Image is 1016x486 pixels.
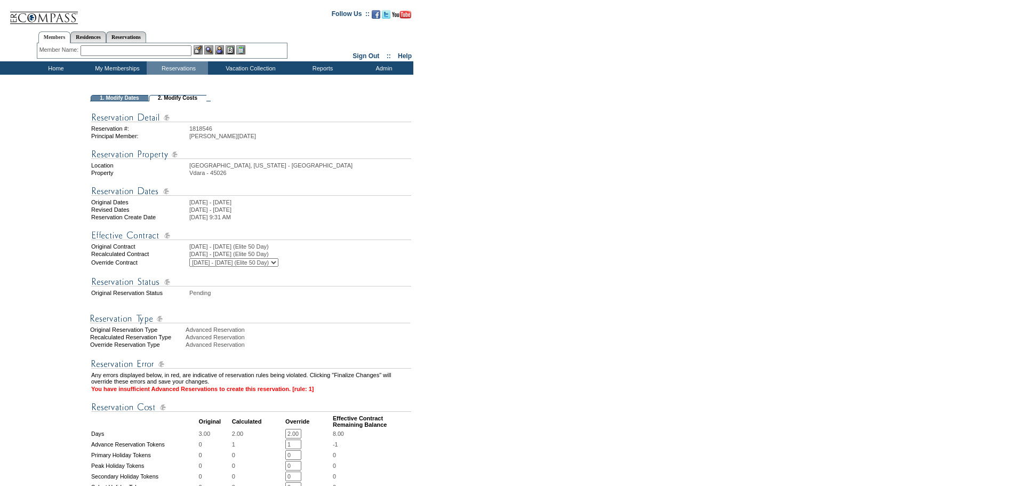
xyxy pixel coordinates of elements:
td: Effective Contract Remaining Balance [333,415,411,428]
td: Reservation #: [91,125,188,132]
td: My Memberships [85,61,147,75]
a: Help [398,52,412,60]
td: Override Contract [91,258,188,267]
a: Become our fan on Facebook [372,13,380,20]
a: Subscribe to our YouTube Channel [392,13,411,20]
img: Reservations [226,45,235,54]
div: Member Name: [39,45,81,54]
td: [DATE] - [DATE] [189,206,411,213]
div: Advanced Reservation [186,334,412,340]
img: Subscribe to our YouTube Channel [392,11,411,19]
td: Original Reservation Status [91,290,188,296]
img: Reservation Errors [91,357,411,371]
img: Follow us on Twitter [382,10,390,19]
a: Sign Out [353,52,379,60]
td: Peak Holiday Tokens [91,461,198,471]
td: Follow Us :: [332,9,370,22]
td: Recalculated Contract [91,251,188,257]
td: Home [24,61,85,75]
img: Effective Contract [91,229,411,242]
td: Pending [189,290,411,296]
span: 8.00 [333,431,344,437]
td: Vdara - 45026 [189,170,411,176]
td: Principal Member: [91,133,188,139]
a: Members [38,31,71,43]
img: Reservation Detail [91,111,411,124]
span: 0 [333,452,336,458]
td: 1. Modify Dates [91,95,148,101]
td: You have insufficient Advanced Reservations to create this reservation. [rule: 1] [91,386,411,392]
td: Calculated [232,415,284,428]
span: :: [387,52,391,60]
a: Residences [70,31,106,43]
td: [GEOGRAPHIC_DATA], [US_STATE] - [GEOGRAPHIC_DATA] [189,162,411,169]
td: 0 [232,472,284,481]
td: [PERSON_NAME][DATE] [189,133,411,139]
span: -1 [333,441,338,448]
img: View [204,45,213,54]
img: Become our fan on Facebook [372,10,380,19]
td: Revised Dates [91,206,188,213]
img: Reservation Cost [91,401,411,414]
span: 0 [333,463,336,469]
td: 0 [199,472,231,481]
td: Override [285,415,332,428]
td: Reservations [147,61,208,75]
td: Advance Reservation Tokens [91,440,198,449]
td: Any errors displayed below, in red, are indicative of reservation rules being violated. Clicking ... [91,372,411,385]
td: Days [91,429,198,439]
img: b_calculator.gif [236,45,245,54]
td: 0 [199,450,231,460]
a: Follow us on Twitter [382,13,390,20]
td: [DATE] - [DATE] [189,199,411,205]
td: Reservation Create Date [91,214,188,220]
span: 0 [333,473,336,480]
td: 0 [232,450,284,460]
td: Vacation Collection [208,61,291,75]
img: Reservation Status [91,275,411,289]
td: Reports [291,61,352,75]
img: Compass Home [9,3,78,25]
td: Original Dates [91,199,188,205]
td: Primary Holiday Tokens [91,450,198,460]
div: Advanced Reservation [186,341,412,348]
td: Admin [352,61,413,75]
td: Location [91,162,188,169]
a: Reservations [106,31,146,43]
img: Reservation Type [90,312,410,325]
div: Recalculated Reservation Type [90,334,185,340]
td: 0 [199,461,231,471]
td: [DATE] - [DATE] (Elite 50 Day) [189,251,411,257]
td: 2.00 [232,429,284,439]
td: 0 [199,440,231,449]
div: Advanced Reservation [186,326,412,333]
td: 1818546 [189,125,411,132]
img: Impersonate [215,45,224,54]
td: 1 [232,440,284,449]
td: 0 [232,461,284,471]
td: 3.00 [199,429,231,439]
td: [DATE] - [DATE] (Elite 50 Day) [189,243,411,250]
img: b_edit.gif [194,45,203,54]
td: 2. Modify Costs [149,95,206,101]
div: Override Reservation Type [90,341,185,348]
td: Original Contract [91,243,188,250]
td: [DATE] 9:31 AM [189,214,411,220]
td: Property [91,170,188,176]
img: Reservation Property [91,148,411,161]
td: Original [199,415,231,428]
img: Reservation Dates [91,185,411,198]
td: Secondary Holiday Tokens [91,472,198,481]
div: Original Reservation Type [90,326,185,333]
